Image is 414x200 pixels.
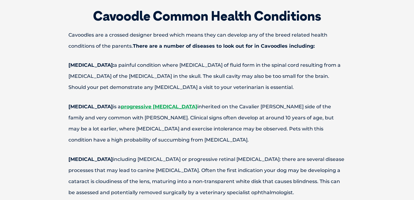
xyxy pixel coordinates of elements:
a: progressive [MEDICAL_DATA] [121,104,197,110]
strong: [MEDICAL_DATA] [68,156,113,162]
strong: There are a number of diseases to look out for in Cavoodles including: [133,43,315,49]
p: is a inherited on the Cavalier [PERSON_NAME] side of the family and very common with [PERSON_NAME... [47,101,367,146]
strong: [MEDICAL_DATA] [68,104,113,110]
h2: Cavoodle Common Health Conditions [47,10,367,22]
p: including [MEDICAL_DATA] or progressive retinal [MEDICAL_DATA]: there are several disease process... [47,154,367,198]
p: a painful condition where [MEDICAL_DATA] of fluid form in the spinal cord resulting from a [MEDIC... [47,60,367,93]
strong: [MEDICAL_DATA]: [68,62,114,68]
p: Cavoodles are a crossed designer breed which means they can develop any of the breed related heal... [47,30,367,52]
